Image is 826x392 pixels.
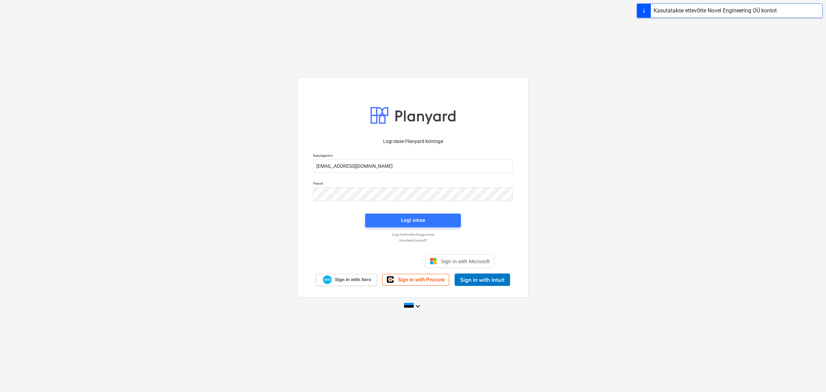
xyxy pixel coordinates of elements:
[441,258,490,264] span: Sign in with Microsoft
[365,214,461,227] button: Logi sisse
[323,275,332,285] img: Xero logo
[310,232,516,237] a: Logi ühekordse lingiga sisse
[401,216,425,225] div: Logi sisse
[398,277,445,283] span: Sign in with Procore
[430,258,437,265] img: Microsoft logo
[335,277,371,283] span: Sign in with Xero
[313,181,513,187] p: Parool
[310,238,516,243] a: Unustasid parooli?
[316,274,377,286] a: Sign in with Xero
[328,254,423,269] iframe: Sisselogimine Google'i nupu abil
[313,153,513,159] p: Kasutajanimi
[382,274,449,286] a: Sign in with Procore
[313,159,513,173] input: Kasutajanimi
[414,302,422,310] i: keyboard_arrow_down
[654,7,777,15] div: Kasutatakse ettevõtte Novel Engineering OÜ kontot
[313,138,513,145] p: Logi sisse Planyard kontoga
